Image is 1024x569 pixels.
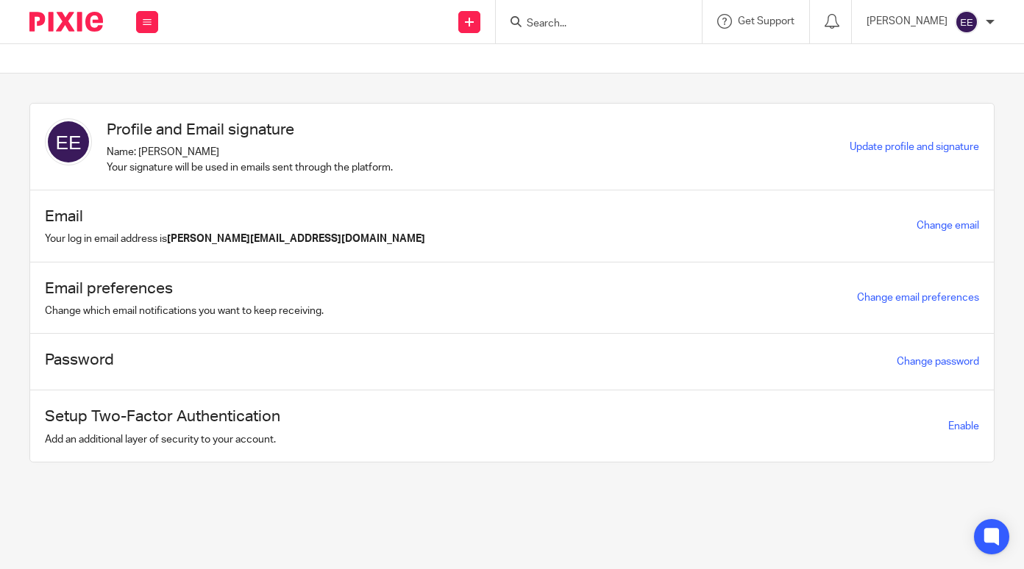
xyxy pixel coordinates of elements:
img: svg%3E [955,10,978,34]
h1: Setup Two-Factor Authentication [45,405,280,428]
img: svg%3E [45,118,92,165]
a: Change email preferences [857,293,979,303]
p: [PERSON_NAME] [867,14,947,29]
span: Get Support [738,16,794,26]
p: Add an additional layer of security to your account. [45,432,280,447]
p: Name: [PERSON_NAME] Your signature will be used in emails sent through the platform. [107,145,393,175]
b: [PERSON_NAME][EMAIL_ADDRESS][DOMAIN_NAME] [167,234,425,244]
a: Update profile and signature [850,142,979,152]
input: Search [525,18,658,31]
img: Pixie [29,12,103,32]
h1: Email [45,205,425,228]
h1: Email preferences [45,277,324,300]
a: Change password [897,357,979,367]
p: Your log in email address is [45,232,425,246]
h1: Password [45,348,114,371]
a: Change email [917,221,979,231]
p: Change which email notifications you want to keep receiving. [45,304,324,318]
span: Enable [948,421,979,432]
h1: Profile and Email signature [107,118,393,141]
